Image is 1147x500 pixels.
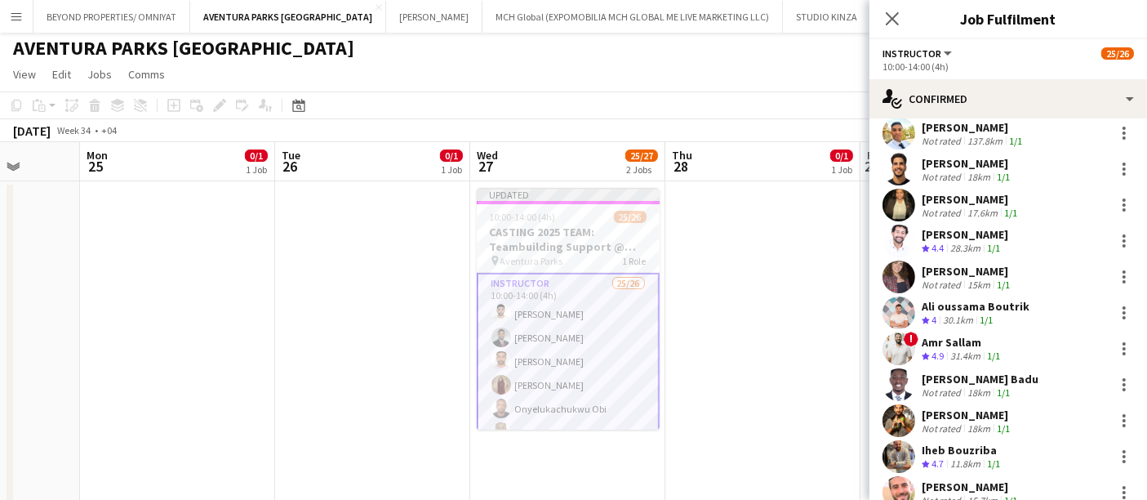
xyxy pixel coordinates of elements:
[831,163,852,176] div: 1 Job
[474,157,498,176] span: 27
[477,188,660,201] div: Updated
[490,211,556,223] span: 10:00-14:00 (4h)
[245,150,268,162] span: 0/1
[922,279,964,291] div: Not rated
[101,124,117,136] div: +04
[904,332,918,346] span: !
[81,64,118,85] a: Jobs
[964,386,994,399] div: 18km
[964,135,1006,147] div: 137.8km
[997,279,1010,291] app-skills-label: 1/1
[623,255,647,267] span: 1 Role
[87,67,112,82] span: Jobs
[672,148,692,163] span: Thu
[922,480,1020,494] div: [PERSON_NAME]
[500,255,563,267] span: Aventura Parks
[477,225,660,254] h3: CASTING 2025 TEAM: Teambuilding Support @ Aventura Parks
[246,163,267,176] div: 1 Job
[947,458,984,471] div: 11.8km
[869,79,1147,118] div: Confirmed
[279,157,300,176] span: 26
[84,157,108,176] span: 25
[1004,207,1017,219] app-skills-label: 1/1
[122,64,171,85] a: Comms
[46,64,78,85] a: Edit
[964,171,994,183] div: 18km
[477,188,660,430] app-job-card: Updated10:00-14:00 (4h)25/26CASTING 2025 TEAM: Teambuilding Support @ Aventura Parks Aventura Par...
[830,150,853,162] span: 0/1
[987,242,1000,254] app-skills-label: 1/1
[947,350,984,364] div: 31.4km
[987,458,1000,470] app-skills-label: 1/1
[477,148,498,163] span: Wed
[1101,47,1134,60] span: 25/26
[922,135,964,147] div: Not rated
[441,163,462,176] div: 1 Job
[997,422,1010,435] app-skills-label: 1/1
[190,1,386,33] button: AVENTURA PARKS [GEOGRAPHIC_DATA]
[625,150,658,162] span: 25/27
[964,422,994,435] div: 18km
[128,67,165,82] span: Comms
[980,314,993,326] app-skills-label: 1/1
[882,47,941,60] span: Instructor
[922,386,964,399] div: Not rated
[922,227,1008,242] div: [PERSON_NAME]
[867,148,880,163] span: Fri
[1009,135,1022,147] app-skills-label: 1/1
[54,124,95,136] span: Week 34
[865,157,880,176] span: 29
[783,1,871,33] button: STUDIO KINZA
[882,60,1134,73] div: 10:00-14:00 (4h)
[922,171,964,183] div: Not rated
[13,36,354,60] h1: AVENTURA PARKS [GEOGRAPHIC_DATA]
[626,163,657,176] div: 2 Jobs
[882,47,954,60] button: Instructor
[922,120,1025,135] div: [PERSON_NAME]
[987,350,1000,362] app-skills-label: 1/1
[931,314,936,326] span: 4
[13,123,51,139] div: [DATE]
[614,211,647,223] span: 25/26
[931,350,944,362] span: 4.9
[52,67,71,82] span: Edit
[922,299,1029,314] div: Ali oussama Boutrik
[940,314,976,328] div: 30.1km
[87,148,108,163] span: Mon
[997,171,1010,183] app-skills-label: 1/1
[964,279,994,291] div: 15km
[931,242,944,254] span: 4.4
[669,157,692,176] span: 28
[947,242,984,256] div: 28.3km
[964,207,1001,219] div: 17.6km
[997,386,1010,399] app-skills-label: 1/1
[922,207,964,219] div: Not rated
[482,1,783,33] button: MCH Global (EXPOMOBILIA MCH GLOBAL ME LIVE MARKETING LLC)
[922,422,964,435] div: Not rated
[922,192,1020,207] div: [PERSON_NAME]
[386,1,482,33] button: [PERSON_NAME]
[13,67,36,82] span: View
[922,408,1013,422] div: [PERSON_NAME]
[922,443,1003,458] div: Iheb Bouzriba
[7,64,42,85] a: View
[922,372,1038,386] div: [PERSON_NAME] Badu
[869,8,1147,29] h3: Job Fulfilment
[931,458,944,470] span: 4.7
[282,148,300,163] span: Tue
[33,1,190,33] button: BEYOND PROPERTIES/ OMNIYAT
[922,264,1013,279] div: [PERSON_NAME]
[922,335,1003,350] div: Amr Sallam
[440,150,463,162] span: 0/1
[922,156,1013,171] div: [PERSON_NAME]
